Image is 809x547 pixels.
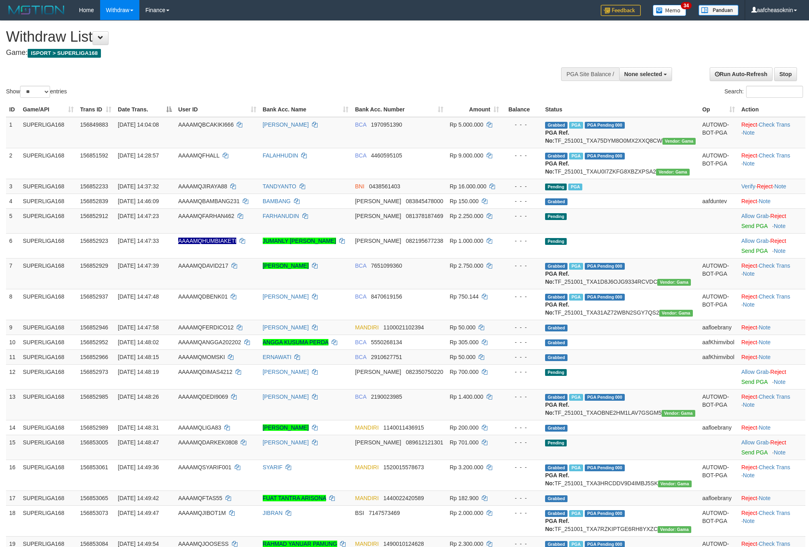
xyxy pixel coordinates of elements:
th: ID [6,102,20,117]
a: [PERSON_NAME] [263,293,309,300]
span: [DATE] 14:48:02 [118,339,159,345]
a: Reject [770,213,786,219]
img: panduan.png [698,5,739,16]
a: Reject [741,198,757,204]
span: AAAAMQBAMBANG231 [178,198,239,204]
div: - - - [505,262,539,270]
span: Rp 305.000 [450,339,479,345]
h4: Game: [6,49,531,57]
td: TF_251001_TXA31AZ72WBN2SGY7QS2 [542,289,699,320]
a: Reject [757,183,773,190]
div: PGA Site Balance / [561,67,619,81]
td: AUTOWD-BOT-PGA [699,389,738,420]
a: Check Trans [759,394,791,400]
span: Copy 081378187469 to clipboard [406,213,443,219]
a: Reject [741,495,757,501]
th: User ID: activate to sort column ascending [175,102,260,117]
td: SUPERLIGA168 [20,420,77,435]
span: BCA [355,121,366,128]
b: PGA Ref. No: [545,270,569,285]
span: [DATE] 14:47:23 [118,213,159,219]
span: AAAAMQDBENK01 [178,293,228,300]
a: [PERSON_NAME] [263,369,309,375]
span: 156852985 [80,394,108,400]
span: PGA Pending [585,122,625,129]
a: Note [759,495,771,501]
span: Pending [545,238,567,245]
span: [DATE] 14:46:09 [118,198,159,204]
span: Rp 1.000.000 [450,238,483,244]
div: - - - [505,424,539,432]
a: Allow Grab [741,369,769,375]
td: SUPERLIGA168 [20,233,77,258]
td: aafloebrany [699,420,738,435]
td: 1 [6,117,20,148]
span: AAAAMQDEDI9069 [178,394,228,400]
span: [DATE] 14:48:31 [118,424,159,431]
span: Pending [545,369,567,376]
a: Note [743,160,755,167]
a: BAMBANG [263,198,291,204]
span: AAAAMQFHALL [178,152,219,159]
span: AAAAMQLIGA83 [178,424,221,431]
span: Rp 2.250.000 [450,213,483,219]
a: FARHANUDIN [263,213,299,219]
span: Grabbed [545,153,568,159]
span: [DATE] 14:04:08 [118,121,159,128]
span: [DATE] 14:37:32 [118,183,159,190]
span: BCA [355,394,366,400]
td: 7 [6,258,20,289]
div: - - - [505,121,539,129]
span: Rp 1.400.000 [450,394,483,400]
span: 156851592 [80,152,108,159]
a: Check Trans [759,510,791,516]
div: - - - [505,353,539,361]
td: 11 [6,349,20,364]
span: AAAAMQJIRAYA88 [178,183,227,190]
td: · · [738,148,805,179]
span: Grabbed [545,354,568,361]
span: Pending [545,184,567,190]
a: Note [759,339,771,345]
span: 156852973 [80,369,108,375]
a: ERNAWATI [263,354,292,360]
span: 156852937 [80,293,108,300]
span: Copy 4460595105 to clipboard [371,152,402,159]
td: aafloebrany [699,320,738,335]
th: Bank Acc. Number: activate to sort column ascending [352,102,446,117]
input: Search: [746,86,803,98]
b: PGA Ref. No: [545,129,569,144]
div: - - - [505,368,539,376]
td: · [738,435,805,460]
span: Rp 200.000 [450,424,479,431]
div: - - - [505,212,539,220]
a: [PERSON_NAME] [263,324,309,331]
div: - - - [505,151,539,159]
span: Copy 082195677238 to clipboard [406,238,443,244]
span: Rp 50.000 [450,324,476,331]
th: Amount: activate to sort column ascending [447,102,502,117]
label: Show entries [6,86,67,98]
a: Note [743,129,755,136]
th: Action [738,102,805,117]
a: Reject [741,424,757,431]
a: [PERSON_NAME] [263,121,309,128]
a: Reject [741,262,757,269]
span: Copy 1970951390 to clipboard [371,121,402,128]
a: Check Trans [759,464,791,470]
span: Vendor URL: https://trx31.1velocity.biz [662,138,696,145]
td: · [738,208,805,233]
td: 8 [6,289,20,320]
a: Send PGA [741,379,767,385]
a: Send PGA [741,248,767,254]
td: · · [738,258,805,289]
a: JUMANLY [PERSON_NAME] [263,238,336,244]
td: · · [738,179,805,194]
td: 10 [6,335,20,349]
span: 34 [681,2,692,9]
span: AAAAMQDIMAS4212 [178,369,232,375]
span: Copy 7651099360 to clipboard [371,262,402,269]
td: 9 [6,320,20,335]
td: 3 [6,179,20,194]
td: SUPERLIGA168 [20,208,77,233]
